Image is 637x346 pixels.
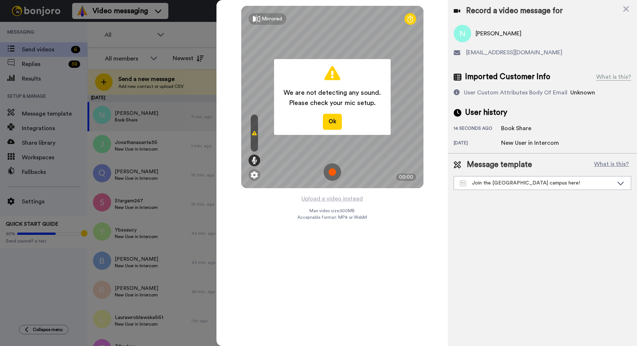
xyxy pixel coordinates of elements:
span: Max video size: 500 MB [310,208,355,214]
div: 00:00 [396,174,416,181]
div: 14 seconds ago [454,125,501,133]
span: Please check your mic setup. [284,98,381,108]
div: [DATE] [454,140,501,147]
img: Message-temps.svg [460,180,466,186]
div: Join the [GEOGRAPHIC_DATA] campus here! [460,179,613,187]
div: User Custom Attributes Body Of Email [464,88,567,97]
span: Acceptable format: MP4 or WebM [297,214,367,220]
span: Unknown [570,90,595,96]
button: Upload a video instead [299,194,365,203]
img: ic_gear.svg [251,171,258,179]
span: Message template [467,159,532,170]
div: Book Share [501,124,538,133]
span: Imported Customer Info [465,71,550,82]
button: What is this? [592,159,631,170]
span: [EMAIL_ADDRESS][DOMAIN_NAME] [466,48,562,57]
img: ic_record_start.svg [324,163,341,181]
div: New User in Intercom [501,139,559,147]
button: Ok [323,114,342,129]
div: What is this? [596,73,631,81]
span: User history [465,107,507,118]
span: We are not detecting any sound. [284,88,381,98]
